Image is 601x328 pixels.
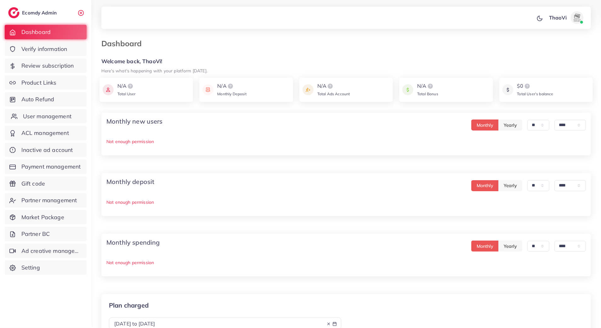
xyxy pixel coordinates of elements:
[217,92,246,96] span: Monthly Deposit
[21,45,67,53] span: Verify information
[101,39,147,48] h3: Dashboard
[21,129,69,137] span: ACL management
[517,82,553,90] div: $0
[8,7,20,18] img: logo
[227,82,234,90] img: logo
[317,82,350,90] div: N/A
[21,230,50,238] span: Partner BC
[22,10,58,16] h2: Ecomdy Admin
[498,241,522,252] button: Yearly
[21,163,81,171] span: Payment management
[202,82,213,97] img: icon payment
[471,180,499,191] button: Monthly
[5,193,87,208] a: Partner management
[517,92,553,96] span: Total User’s balance
[326,82,334,90] img: logo
[106,118,163,125] h4: Monthly new users
[498,180,522,191] button: Yearly
[21,247,82,255] span: Ad creative management
[101,68,207,73] small: Here's what's happening with your platform [DATE].
[317,92,350,96] span: Total Ads Account
[524,82,531,90] img: logo
[5,244,87,258] a: Ad creative management
[5,176,87,191] a: Gift code
[549,14,567,21] p: ThaoVi
[5,42,87,56] a: Verify information
[106,259,586,266] p: Not enough permission
[546,11,586,24] a: ThaoViavatar
[106,198,586,206] p: Not enough permission
[217,82,246,90] div: N/A
[21,28,51,36] span: Dashboard
[417,82,438,90] div: N/A
[5,58,87,73] a: Review subscription
[5,75,87,90] a: Product Links
[402,82,413,97] img: icon payment
[427,82,434,90] img: logo
[23,112,71,120] span: User management
[417,92,438,96] span: Total Bonus
[5,92,87,107] a: Auto Refund
[21,95,54,103] span: Auto Refund
[471,241,499,252] button: Monthly
[21,62,74,70] span: Review subscription
[5,143,87,157] a: Inactive ad account
[21,213,64,221] span: Market Package
[114,320,155,327] span: [DATE] to [DATE]
[5,260,87,275] a: Setting
[5,210,87,225] a: Market Package
[21,79,57,87] span: Product Links
[109,302,341,309] p: Plan charged
[471,120,499,131] button: Monthly
[498,120,522,131] button: Yearly
[303,82,314,97] img: icon payment
[101,58,591,65] h5: Welcome back, ThaoVi!
[5,109,87,124] a: User management
[103,82,114,97] img: icon payment
[21,196,77,204] span: Partner management
[5,159,87,174] a: Payment management
[21,146,73,154] span: Inactive ad account
[117,82,136,90] div: N/A
[21,264,40,272] span: Setting
[106,239,160,246] h4: Monthly spending
[21,180,45,188] span: Gift code
[5,227,87,241] a: Partner BC
[502,82,513,97] img: icon payment
[106,138,586,145] p: Not enough permission
[5,25,87,39] a: Dashboard
[117,92,136,96] span: Total User
[106,178,154,186] h4: Monthly deposit
[571,11,583,24] img: avatar
[127,82,134,90] img: logo
[5,126,87,140] a: ACL management
[8,7,58,18] a: logoEcomdy Admin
